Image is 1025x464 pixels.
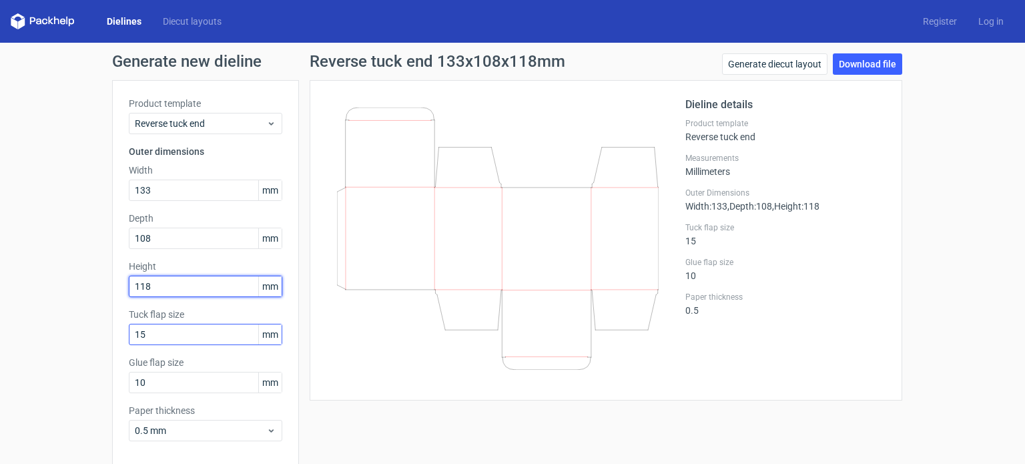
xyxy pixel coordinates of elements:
span: mm [258,373,282,393]
label: Glue flap size [685,257,886,268]
span: mm [258,228,282,248]
div: 10 [685,257,886,281]
label: Product template [129,97,282,110]
label: Tuck flap size [685,222,886,233]
span: , Depth : 108 [727,201,772,212]
span: , Height : 118 [772,201,819,212]
span: Reverse tuck end [135,117,266,130]
label: Height [129,260,282,273]
a: Generate diecut layout [722,53,827,75]
label: Paper thickness [129,404,282,417]
span: mm [258,324,282,344]
span: mm [258,276,282,296]
h1: Reverse tuck end 133x108x118mm [310,53,565,69]
label: Glue flap size [129,356,282,369]
a: Dielines [96,15,152,28]
div: 15 [685,222,886,246]
label: Product template [685,118,886,129]
a: Download file [833,53,902,75]
h1: Generate new dieline [112,53,913,69]
label: Tuck flap size [129,308,282,321]
div: Millimeters [685,153,886,177]
span: mm [258,180,282,200]
label: Measurements [685,153,886,164]
h3: Outer dimensions [129,145,282,158]
a: Diecut layouts [152,15,232,28]
label: Depth [129,212,282,225]
h2: Dieline details [685,97,886,113]
span: Width : 133 [685,201,727,212]
span: 0.5 mm [135,424,266,437]
div: Reverse tuck end [685,118,886,142]
a: Register [912,15,968,28]
div: 0.5 [685,292,886,316]
label: Paper thickness [685,292,886,302]
label: Outer Dimensions [685,188,886,198]
label: Width [129,164,282,177]
a: Log in [968,15,1014,28]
